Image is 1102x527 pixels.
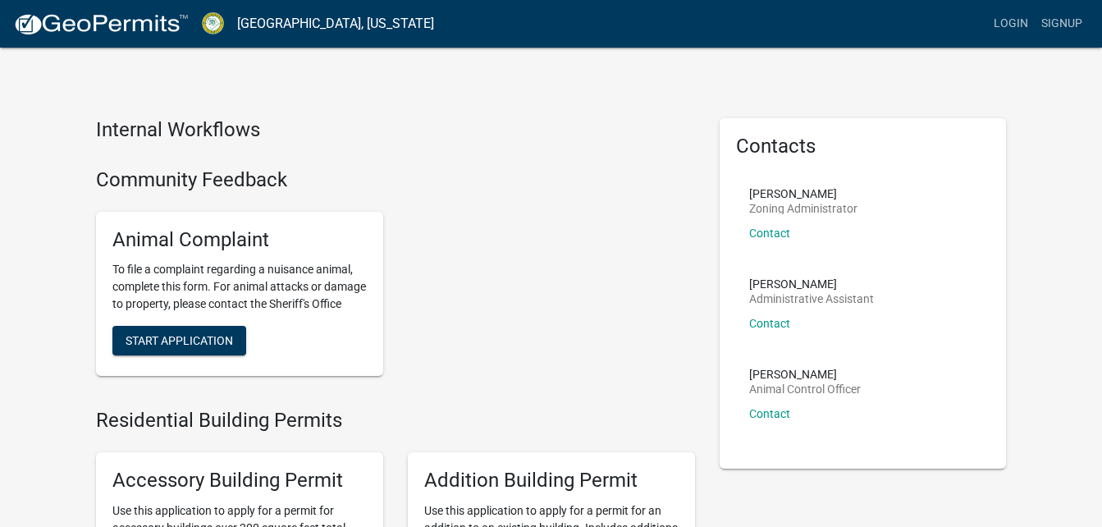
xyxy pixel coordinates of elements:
[112,261,367,313] p: To file a complaint regarding a nuisance animal, complete this form. For animal attacks or damage...
[237,10,434,38] a: [GEOGRAPHIC_DATA], [US_STATE]
[126,334,233,347] span: Start Application
[749,278,874,290] p: [PERSON_NAME]
[749,317,790,330] a: Contact
[749,203,857,214] p: Zoning Administrator
[749,227,790,240] a: Contact
[96,409,695,433] h4: Residential Building Permits
[112,469,367,493] h5: Accessory Building Permit
[749,188,857,199] p: [PERSON_NAME]
[96,118,695,142] h4: Internal Workflows
[1035,8,1089,39] a: Signup
[987,8,1035,39] a: Login
[202,12,224,34] img: Crawford County, Georgia
[749,369,861,380] p: [PERSON_NAME]
[749,407,790,420] a: Contact
[112,228,367,252] h5: Animal Complaint
[424,469,679,493] h5: Addition Building Permit
[112,326,246,355] button: Start Application
[749,383,861,395] p: Animal Control Officer
[96,168,695,192] h4: Community Feedback
[749,293,874,305] p: Administrative Assistant
[736,135,990,158] h5: Contacts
